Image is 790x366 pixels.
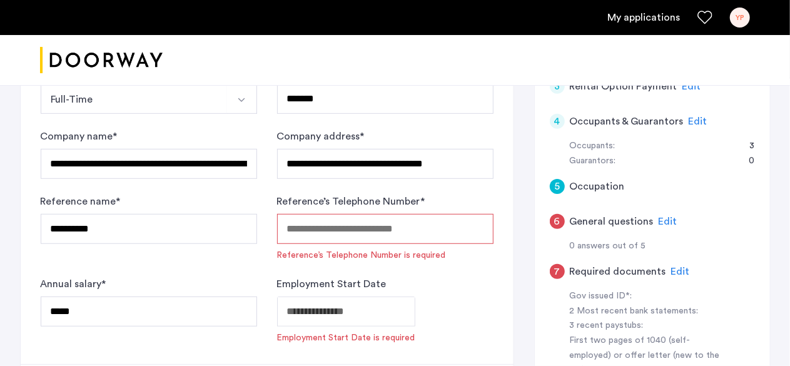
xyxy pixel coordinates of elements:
div: 2 Most recent bank statements: [570,304,727,319]
h5: General questions [570,214,654,229]
div: 5 [550,179,565,194]
button: Select option [41,84,228,114]
a: Favorites [697,10,712,25]
span: Employment Start Date is required [277,332,415,344]
div: 7 [550,264,565,279]
div: Gov issued ID*: [570,289,727,304]
h5: Required documents [570,264,666,279]
label: Reference name * [41,194,121,209]
div: 4 [550,114,565,129]
h5: Occupation [570,179,625,194]
div: 3 recent paystubs: [570,318,727,333]
label: Reference’s Telephone Number * [277,194,425,209]
label: Annual salary * [41,277,106,292]
a: Cazamio logo [40,37,163,84]
h5: Occupants & Guarantors [570,114,684,129]
div: YP [730,8,750,28]
label: Employment Start Date [277,277,387,292]
label: Company address * [277,129,365,144]
div: Guarantors: [570,154,616,169]
span: Edit [682,81,701,91]
div: 6 [550,214,565,229]
h5: Rental Option Payment [570,79,677,94]
input: Employment Start Date [277,297,415,327]
div: 3 [550,79,565,94]
img: logo [40,37,163,84]
label: Company name * [41,129,118,144]
div: Occupants: [570,139,615,154]
div: 3 [737,139,755,154]
button: Select option [227,84,257,114]
div: 0 [737,154,755,169]
span: Edit [671,267,690,277]
span: Edit [689,116,707,126]
span: Reference’s Telephone Number is required [277,249,494,262]
a: My application [607,10,680,25]
div: 0 answers out of 5 [570,239,755,254]
span: Edit [659,216,677,226]
img: arrow [236,95,246,105]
